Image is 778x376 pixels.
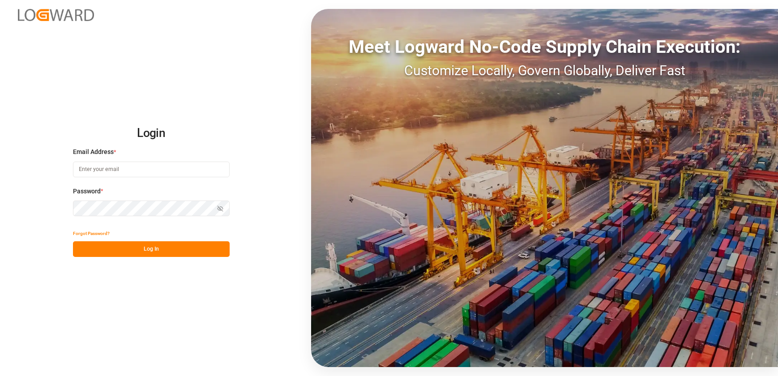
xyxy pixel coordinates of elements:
[18,9,94,21] img: Logward_new_orange.png
[73,187,101,196] span: Password
[311,34,778,60] div: Meet Logward No-Code Supply Chain Execution:
[73,119,230,148] h2: Login
[73,147,114,157] span: Email Address
[73,162,230,177] input: Enter your email
[73,241,230,257] button: Log In
[73,226,110,241] button: Forgot Password?
[311,60,778,81] div: Customize Locally, Govern Globally, Deliver Fast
